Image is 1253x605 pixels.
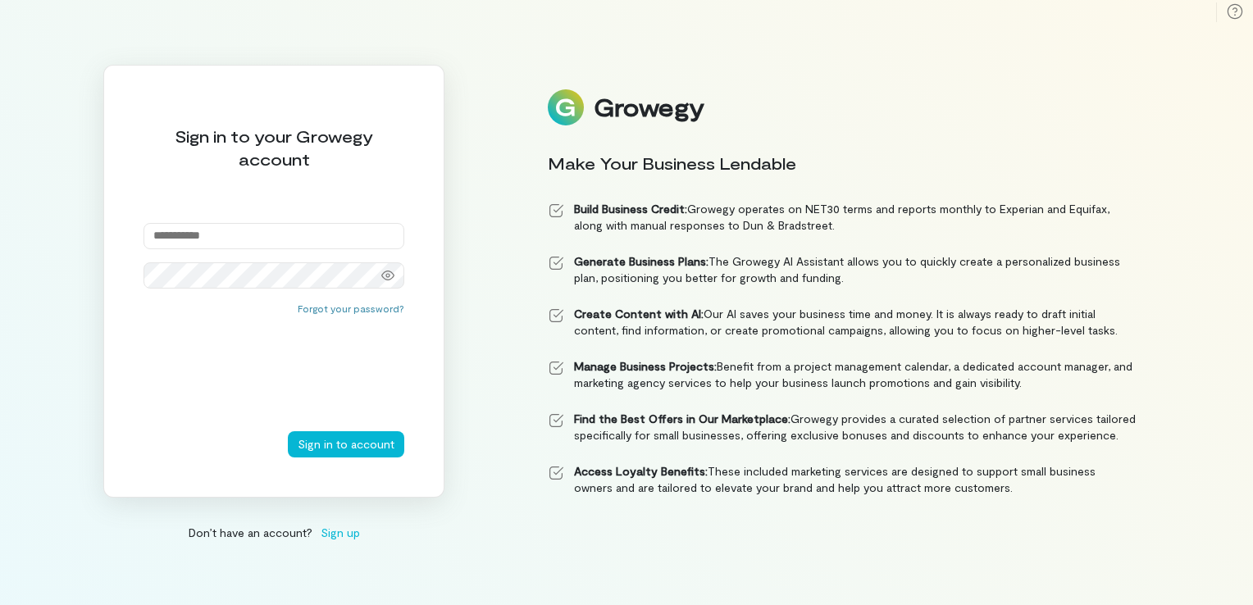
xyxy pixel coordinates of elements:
[144,125,404,171] div: Sign in to your Growegy account
[548,463,1137,496] li: These included marketing services are designed to support small business owners and are tailored ...
[548,201,1137,234] li: Growegy operates on NET30 terms and reports monthly to Experian and Equifax, along with manual re...
[548,253,1137,286] li: The Growegy AI Assistant allows you to quickly create a personalized business plan, positioning y...
[548,152,1137,175] div: Make Your Business Lendable
[548,358,1137,391] li: Benefit from a project management calendar, a dedicated account manager, and marketing agency ser...
[548,306,1137,339] li: Our AI saves your business time and money. It is always ready to draft initial content, find info...
[594,93,704,121] div: Growegy
[548,411,1137,444] li: Growegy provides a curated selection of partner services tailored specifically for small business...
[574,359,717,373] strong: Manage Business Projects:
[574,464,708,478] strong: Access Loyalty Benefits:
[548,89,584,125] img: Logo
[574,254,709,268] strong: Generate Business Plans:
[574,202,687,216] strong: Build Business Credit:
[574,412,791,425] strong: Find the Best Offers in Our Marketplace:
[298,302,404,315] button: Forgot your password?
[321,524,360,541] span: Sign up
[103,524,444,541] div: Don’t have an account?
[288,431,404,457] button: Sign in to account
[574,307,704,321] strong: Create Content with AI:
